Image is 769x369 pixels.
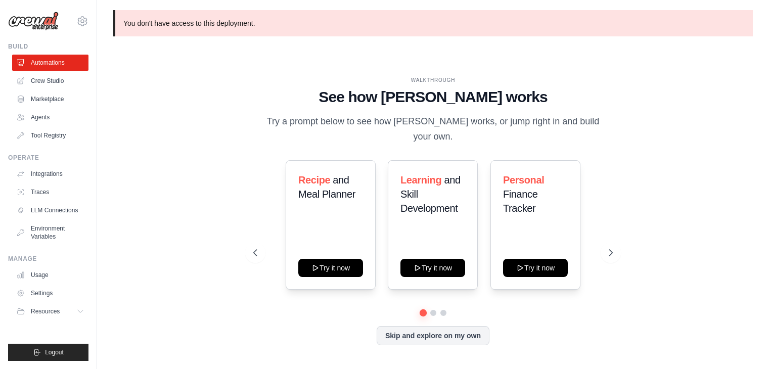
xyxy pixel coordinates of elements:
h1: See how [PERSON_NAME] works [253,88,613,106]
span: and Skill Development [400,174,461,214]
span: Recipe [298,174,330,186]
button: Skip and explore on my own [377,326,489,345]
button: Try it now [503,259,568,277]
a: Usage [12,267,88,283]
a: Integrations [12,166,88,182]
button: Try it now [400,259,465,277]
span: Resources [31,307,60,315]
p: Try a prompt below to see how [PERSON_NAME] works, or jump right in and build your own. [263,114,603,144]
a: Traces [12,184,88,200]
span: Logout [45,348,64,356]
img: Logo [8,12,59,31]
div: Build [8,42,88,51]
a: LLM Connections [12,202,88,218]
a: Automations [12,55,88,71]
button: Logout [8,344,88,361]
button: Resources [12,303,88,319]
span: Personal [503,174,544,186]
a: Crew Studio [12,73,88,89]
a: Settings [12,285,88,301]
a: Environment Variables [12,220,88,245]
a: Agents [12,109,88,125]
div: WALKTHROUGH [253,76,613,84]
span: Finance Tracker [503,189,537,214]
a: Marketplace [12,91,88,107]
div: Operate [8,154,88,162]
a: Tool Registry [12,127,88,144]
span: and Meal Planner [298,174,355,200]
p: You don't have access to this deployment. [113,10,753,36]
div: Manage [8,255,88,263]
span: Learning [400,174,441,186]
button: Try it now [298,259,363,277]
